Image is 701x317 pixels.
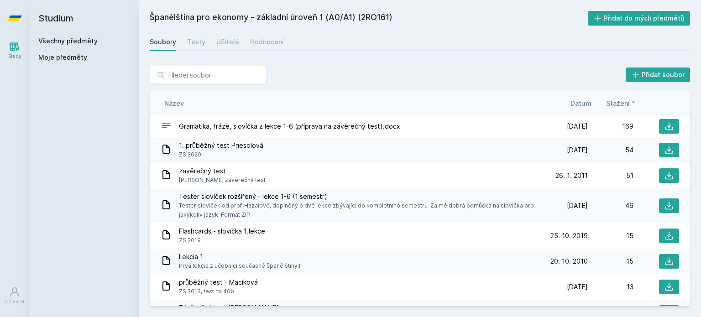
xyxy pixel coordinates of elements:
a: Testy [187,33,205,51]
div: 169 [588,122,633,131]
div: 54 [588,146,633,155]
a: Soubory [150,33,176,51]
span: ZS 2013, test na 40b [179,287,258,296]
a: Učitelé [216,33,239,51]
span: průběžný test - Macíková [179,278,258,287]
div: 15 [588,231,633,240]
span: Moje předměty [38,53,87,62]
div: 15 [588,257,633,266]
div: Učitelé [216,37,239,47]
span: [DATE] [567,282,588,291]
span: Lekcia 1 [179,252,300,261]
span: 26. 1. 2011 [555,171,588,180]
a: Všechny předměty [38,37,98,45]
a: Hodnocení [250,33,284,51]
span: ZS 2020 [179,150,263,159]
span: [DATE] [567,122,588,131]
span: 20. 10. 2010 [550,257,588,266]
span: 1. průběžný test Priesolová [179,141,263,150]
button: Přidat do mých předmětů [588,11,691,26]
div: Testy [187,37,205,47]
span: [DATE] [567,146,588,155]
span: [PERSON_NAME] závěrečný test [179,176,266,185]
h2: Španělština pro ekonomy - základní úroveň 1 (A0/A1) (2RO161) [150,11,588,26]
input: Hledej soubor [150,66,267,84]
div: Uživatel [5,298,24,305]
div: Hodnocení [250,37,284,47]
button: Stažení [606,99,637,108]
a: Study [2,36,27,64]
span: Tester slovíček rozšířený - lekce 1-6 (1 semestr) [179,192,539,201]
span: Závěrečný test [PERSON_NAME] [179,303,279,312]
span: Prvá lekcia z učebnici současné španělštiny I [179,261,300,270]
div: 13 [588,282,633,291]
div: DOCX [161,120,172,133]
span: zavěrečný test [179,166,266,176]
button: Název [164,99,184,108]
span: Flashcards - slovíčka 1.lekce [179,227,265,236]
span: Stažení [606,99,630,108]
div: Soubory [150,37,176,47]
a: Uživatel [2,282,27,310]
span: Gramatika, fráze, slovíčka z lekce 1-6 (příprava na závěrečný test).docx [179,122,400,131]
div: Study [8,53,21,60]
span: Tester slovíček od prof. Hazaiové, doplněný o dvě lekce zbývající do kompletního semestru. Za mě ... [179,201,539,219]
span: [DATE] [567,201,588,210]
div: 51 [588,171,633,180]
button: Datum [570,99,591,108]
div: 46 [588,201,633,210]
span: ZS 2019 [179,236,265,245]
span: 25. 10. 2019 [550,231,588,240]
button: Přidat soubor [626,68,691,82]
